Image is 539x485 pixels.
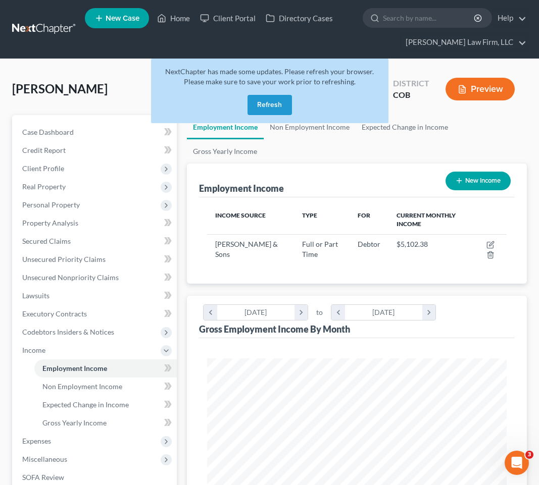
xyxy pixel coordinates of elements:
[152,9,195,27] a: Home
[215,211,266,219] span: Income Source
[302,211,317,219] span: Type
[422,305,436,320] i: chevron_right
[22,200,80,209] span: Personal Property
[22,128,74,136] span: Case Dashboard
[22,346,45,354] span: Income
[22,291,50,300] span: Lawsuits
[217,305,295,320] div: [DATE]
[22,309,87,318] span: Executory Contracts
[199,182,284,194] div: Employment Income
[42,364,107,372] span: Employment Income
[248,95,292,115] button: Refresh
[316,307,323,317] span: to
[261,9,338,27] a: Directory Cases
[34,359,177,378] a: Employment Income
[42,418,107,427] span: Gross Yearly Income
[34,414,177,432] a: Gross Yearly Income
[34,396,177,414] a: Expected Change in Income
[302,240,338,258] span: Full or Part Time
[199,323,350,335] div: Gross Employment Income By Month
[14,123,177,141] a: Case Dashboard
[22,219,78,227] span: Property Analysis
[14,214,177,232] a: Property Analysis
[22,473,64,481] span: SOFA Review
[22,437,51,445] span: Expenses
[22,182,66,191] span: Real Property
[12,81,108,96] span: [PERSON_NAME]
[42,400,129,409] span: Expected Change in Income
[22,255,106,263] span: Unsecured Priority Claims
[195,9,261,27] a: Client Portal
[14,250,177,268] a: Unsecured Priority Claims
[358,211,370,219] span: For
[397,240,428,248] span: $5,102.38
[22,273,119,282] span: Unsecured Nonpriority Claims
[493,9,526,27] a: Help
[22,164,64,173] span: Client Profile
[215,240,278,258] span: [PERSON_NAME] & Sons
[525,451,533,459] span: 3
[204,305,217,320] i: chevron_left
[446,172,511,190] button: New Income
[22,146,66,154] span: Credit Report
[356,115,454,139] a: Expected Change in Income
[397,211,456,228] span: Current Monthly Income
[393,89,429,101] div: COB
[34,378,177,396] a: Non Employment Income
[106,15,139,22] span: New Case
[14,141,177,159] a: Credit Report
[187,139,263,164] a: Gross Yearly Income
[165,67,374,86] span: NextChapter has made some updates. Please refresh your browser. Please make sure to save your wor...
[393,78,429,89] div: District
[383,9,475,27] input: Search by name...
[446,78,515,100] button: Preview
[505,451,529,475] iframe: Intercom live chat
[345,305,422,320] div: [DATE]
[14,287,177,305] a: Lawsuits
[401,33,526,51] a: [PERSON_NAME] Law Firm, LLC
[14,305,177,323] a: Executory Contracts
[22,455,67,463] span: Miscellaneous
[14,232,177,250] a: Secured Claims
[14,268,177,287] a: Unsecured Nonpriority Claims
[295,305,308,320] i: chevron_right
[42,382,122,391] span: Non Employment Income
[22,328,114,336] span: Codebtors Insiders & Notices
[358,240,380,248] span: Debtor
[331,305,345,320] i: chevron_left
[22,237,71,245] span: Secured Claims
